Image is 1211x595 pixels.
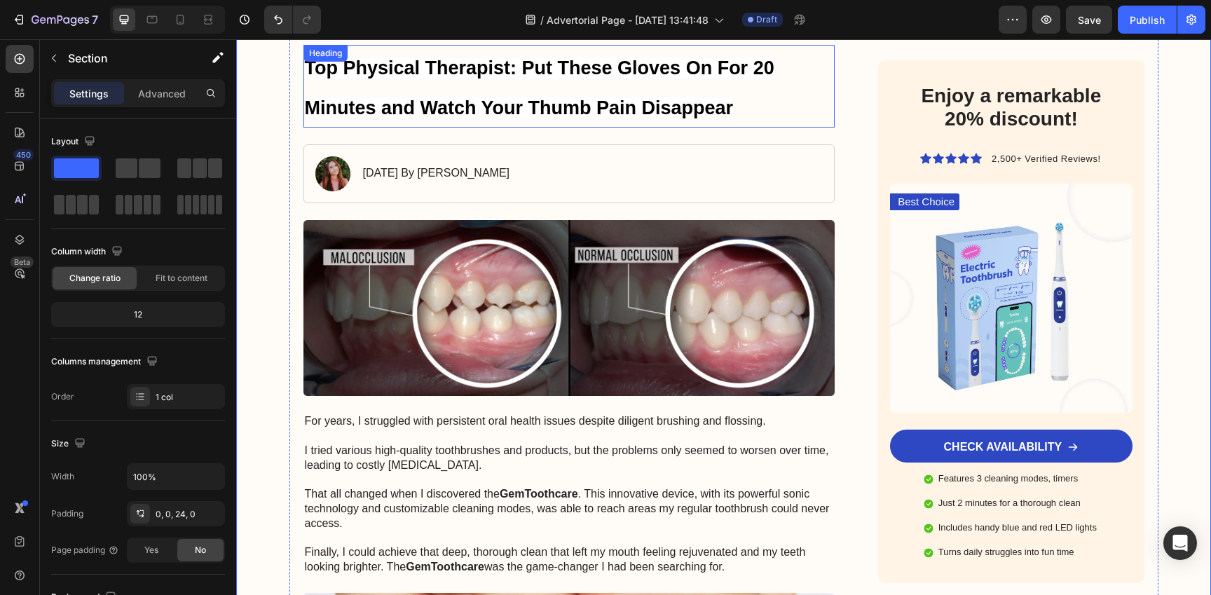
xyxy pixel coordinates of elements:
[51,435,88,453] div: Size
[1078,14,1101,26] span: Save
[51,507,83,520] div: Padding
[1118,6,1177,34] button: Publish
[69,272,121,285] span: Change ratio
[702,507,861,519] p: Turns daily struggles into fun time
[51,353,160,371] div: Columns management
[702,459,861,471] p: Just 2 minutes for a thorough clean
[156,272,207,285] span: Fit to content
[547,13,709,27] span: Advertorial Page - [DATE] 13:41:48
[92,11,98,28] p: 7
[708,401,826,416] p: CHECK AVAILABILITY
[13,149,34,160] div: 450
[128,464,224,489] input: Auto
[68,50,183,67] p: Section
[6,6,104,34] button: 7
[51,242,125,261] div: Column width
[1066,6,1112,34] button: Save
[138,86,186,101] p: Advanced
[654,144,896,374] img: gempages_432750572815254551-0d7e7525-506e-417f-9cca-36dbc4333d8d.webp
[51,390,74,403] div: Order
[264,6,321,34] div: Undo/Redo
[755,114,864,125] span: 2,500+ Verified Reviews!
[540,13,544,27] span: /
[1130,13,1165,27] div: Publish
[195,544,206,556] span: No
[156,391,221,404] div: 1 col
[51,132,98,151] div: Layout
[702,483,861,495] p: Includes handy blue and red LED lights
[236,39,1211,595] iframe: Design area
[264,449,342,460] strong: GemToothcare
[1163,526,1197,560] div: Open Intercom Messenger
[51,470,74,483] div: Width
[662,156,718,170] p: Best Choice
[654,390,896,424] a: CHECK AVAILABILITY
[54,305,222,324] div: 12
[11,257,34,268] div: Beta
[702,435,861,446] p: Features 3 cleaning modes, timers
[756,13,777,26] span: Draft
[665,43,885,93] h2: Enjoy a remarkable 20% discount!
[170,521,248,533] strong: GemToothcare
[51,544,119,556] div: Page padding
[69,86,109,101] p: Settings
[144,544,158,556] span: Yes
[156,508,221,521] div: 0, 0, 24, 0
